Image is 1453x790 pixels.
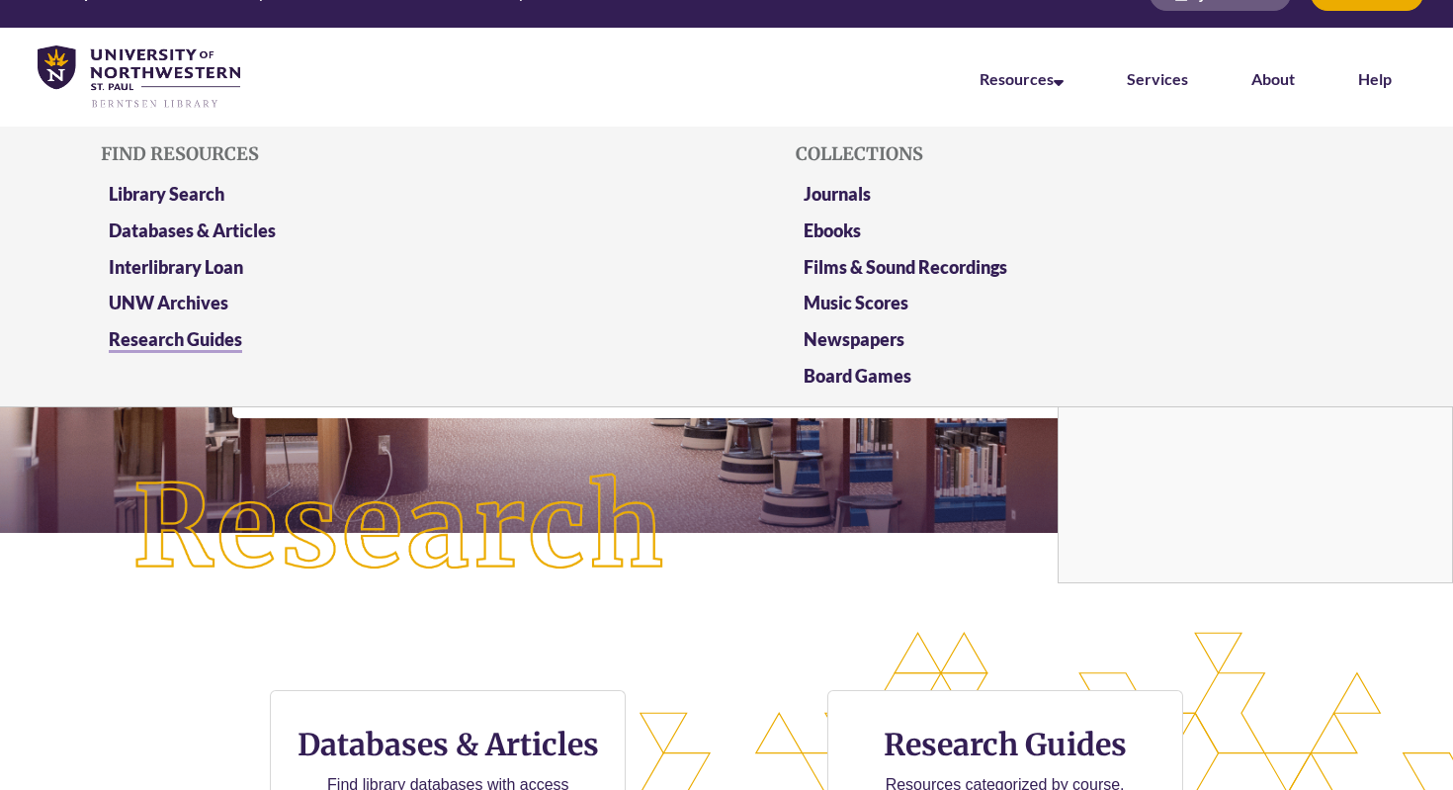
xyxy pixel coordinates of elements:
[804,292,908,313] a: Music Scores
[109,219,276,241] a: Databases & Articles
[109,292,228,313] a: UNW Archives
[1059,248,1452,582] iframe: Chat Widget
[109,183,224,205] a: Library Search
[1251,69,1295,88] a: About
[796,144,1351,164] h5: Collections
[1127,69,1188,88] a: Services
[804,328,904,350] a: Newspapers
[1358,69,1392,88] a: Help
[101,144,656,164] h5: Find Resources
[804,219,861,241] a: Ebooks
[38,45,240,110] img: UNWSP Library Logo
[980,69,1064,88] a: Resources
[804,183,871,205] a: Journals
[804,365,911,387] a: Board Games
[109,256,243,278] a: Interlibrary Loan
[804,256,1007,278] a: Films & Sound Recordings
[1058,247,1453,583] div: Chat With Us
[109,328,242,353] a: Research Guides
